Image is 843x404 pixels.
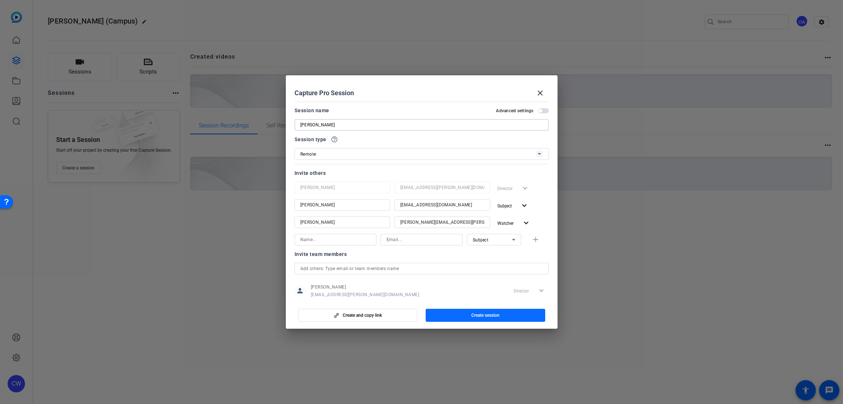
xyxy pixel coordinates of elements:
[400,218,484,227] input: Email...
[343,312,382,318] span: Create and copy link
[295,106,329,115] div: Session name
[471,312,500,318] span: Create session
[295,169,549,177] div: Invite others
[295,285,305,296] mat-icon: person
[300,201,384,209] input: Name...
[295,250,549,258] div: Invite team members
[520,201,529,210] mat-icon: expand_more
[473,237,489,243] span: Subject
[331,136,338,143] mat-icon: help_outline
[298,309,418,322] button: Create and copy link
[300,264,543,273] input: Add others: Type email or team members name
[494,199,532,212] button: Subject
[311,284,420,290] span: [PERSON_NAME]
[497,203,512,209] span: Subject
[400,183,484,192] input: Email...
[496,108,533,114] h2: Advanced settings
[295,135,326,144] span: Session type
[300,183,384,192] input: Name...
[311,292,420,298] span: [EMAIL_ADDRESS][PERSON_NAME][DOMAIN_NAME]
[300,121,543,129] input: Enter Session Name
[494,216,534,230] button: Watcher
[522,219,531,228] mat-icon: expand_more
[295,84,549,102] div: Capture Pro Session
[497,221,514,226] span: Watcher
[426,309,545,322] button: Create session
[300,235,371,244] input: Name...
[387,235,457,244] input: Email...
[300,152,316,157] span: Remote
[536,89,544,97] mat-icon: close
[300,218,384,227] input: Name...
[400,201,484,209] input: Email...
